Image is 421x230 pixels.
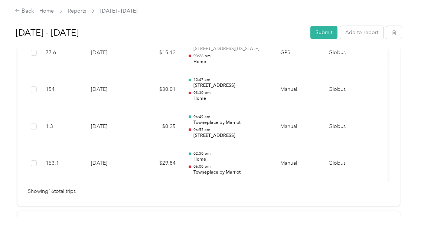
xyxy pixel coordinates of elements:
[193,132,268,139] p: [STREET_ADDRESS]
[193,119,268,126] p: Towneplace by Marriot
[323,145,378,182] td: Globus
[310,26,337,39] button: Submit
[193,151,268,156] p: 02:50 pm
[40,108,85,145] td: 1.3
[137,145,182,182] td: $29.84
[274,145,323,182] td: Manual
[274,108,323,145] td: Manual
[193,77,268,82] p: 10:47 am
[193,82,268,89] p: [STREET_ADDRESS]
[193,114,268,119] p: 06:49 am
[137,34,182,72] td: $15.12
[193,59,268,65] p: Home
[193,127,268,132] p: 06:55 am
[340,26,384,39] button: Add to report
[40,71,85,108] td: 154
[28,187,76,195] span: Showing 16 total trips
[137,71,182,108] td: $30.01
[137,108,182,145] td: $0.25
[85,34,137,72] td: [DATE]
[100,7,137,15] span: [DATE] - [DATE]
[274,34,323,72] td: GPS
[85,145,137,182] td: [DATE]
[40,34,85,72] td: 77.6
[193,53,268,59] p: 03:26 pm
[323,71,378,108] td: Globus
[85,108,137,145] td: [DATE]
[40,145,85,182] td: 153.1
[15,7,34,16] div: Back
[379,188,421,230] iframe: Everlance-gr Chat Button Frame
[39,8,54,14] a: Home
[323,108,378,145] td: Globus
[193,156,268,163] p: Home
[274,71,323,108] td: Manual
[323,34,378,72] td: Globus
[193,169,268,176] p: Towneplace by Marriot
[16,24,305,42] h1: Aug 1 - 31, 2025
[193,90,268,95] p: 03:30 pm
[85,71,137,108] td: [DATE]
[68,8,86,14] a: Reports
[193,164,268,169] p: 06:00 pm
[193,95,268,102] p: Home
